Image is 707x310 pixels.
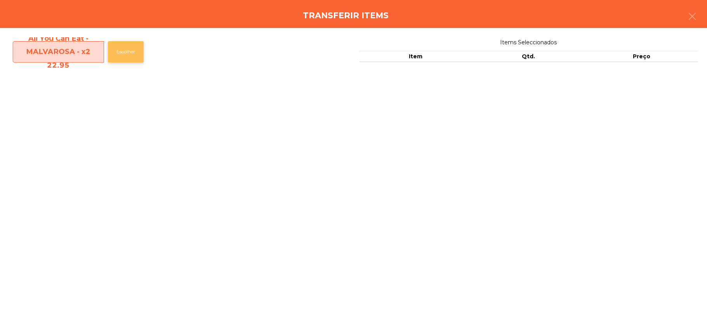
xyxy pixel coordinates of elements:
[14,32,104,72] span: All You Can Eat - MALVAROSA - x2
[303,10,389,21] h4: Transferir items
[585,51,698,63] th: Preço
[108,41,144,63] button: Escolher
[14,59,104,72] div: 22.95
[472,51,585,63] th: Qtd.
[360,37,698,48] span: Items Seleccionados
[360,51,472,63] th: Item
